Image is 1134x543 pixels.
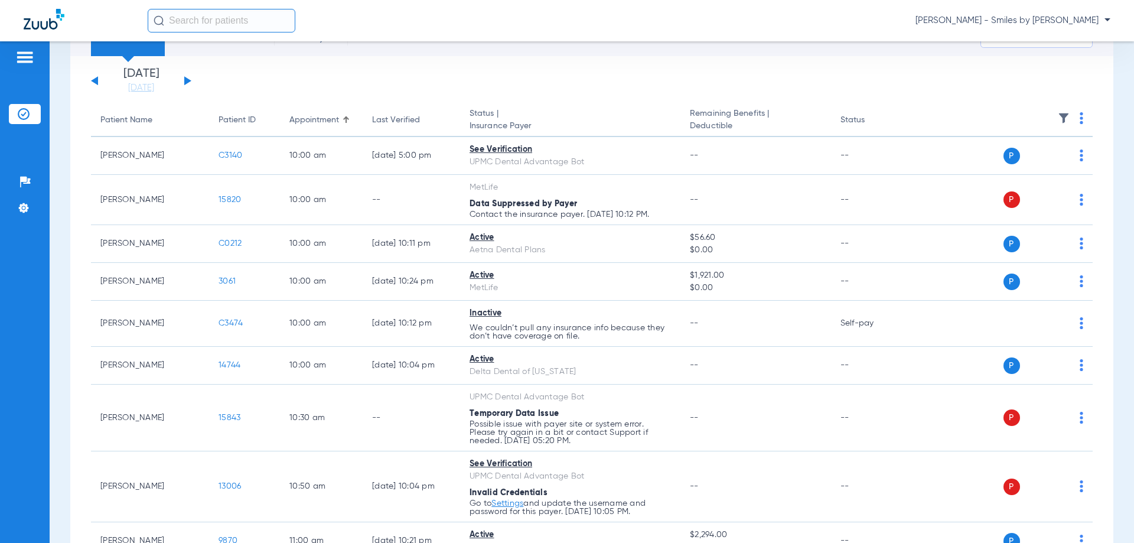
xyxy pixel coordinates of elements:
span: Insurance Payer [470,120,671,132]
div: UPMC Dental Advantage Bot [470,470,671,483]
span: $56.60 [690,232,821,244]
td: [PERSON_NAME] [91,225,209,263]
span: P [1003,274,1020,290]
div: Active [470,269,671,282]
span: Temporary Data Issue [470,409,559,418]
div: Patient Name [100,114,200,126]
span: -- [690,151,699,160]
td: 10:00 AM [280,347,363,385]
td: -- [831,451,911,522]
td: [DATE] 5:00 PM [363,137,460,175]
td: -- [363,175,460,225]
td: -- [831,225,911,263]
img: group-dot-blue.svg [1080,480,1083,492]
span: $2,294.00 [690,529,821,541]
span: Invalid Credentials [470,489,548,497]
div: Delta Dental of [US_STATE] [470,366,671,378]
td: -- [831,175,911,225]
div: Active [470,529,671,541]
span: P [1003,236,1020,252]
span: Data Suppressed by Payer [470,200,577,208]
td: [DATE] 10:24 PM [363,263,460,301]
div: Inactive [470,307,671,320]
span: P [1003,357,1020,374]
td: [PERSON_NAME] [91,347,209,385]
span: C0212 [219,239,242,248]
td: 10:00 AM [280,175,363,225]
p: Go to and update the username and password for this payer. [DATE] 10:05 PM. [470,499,671,516]
a: [DATE] [106,82,177,94]
td: [PERSON_NAME] [91,301,209,347]
span: -- [690,319,699,327]
img: Zuub Logo [24,9,64,30]
span: 13006 [219,482,241,490]
td: [PERSON_NAME] [91,137,209,175]
td: 10:50 AM [280,451,363,522]
td: -- [831,137,911,175]
div: Patient ID [219,114,256,126]
td: [DATE] 10:04 PM [363,451,460,522]
img: group-dot-blue.svg [1080,194,1083,206]
div: Appointment [289,114,353,126]
td: 10:00 AM [280,301,363,347]
span: -- [690,482,699,490]
input: Search for patients [148,9,295,32]
p: We couldn’t pull any insurance info because they don’t have coverage on file. [470,324,671,340]
span: -- [690,414,699,422]
div: See Verification [470,144,671,156]
td: 10:00 AM [280,137,363,175]
p: Contact the insurance payer. [DATE] 10:12 PM. [470,210,671,219]
td: [PERSON_NAME] [91,385,209,451]
span: P [1003,479,1020,495]
img: filter.svg [1058,112,1070,124]
td: [PERSON_NAME] [91,263,209,301]
td: [DATE] 10:11 PM [363,225,460,263]
div: UPMC Dental Advantage Bot [470,391,671,404]
div: Last Verified [372,114,451,126]
td: [DATE] 10:04 PM [363,347,460,385]
p: Possible issue with payer site or system error. Please try again in a bit or contact Support if n... [470,420,671,445]
div: Active [470,232,671,244]
span: [PERSON_NAME] - Smiles by [PERSON_NAME] [915,15,1110,27]
span: 14744 [219,361,240,369]
div: MetLife [470,181,671,194]
img: group-dot-blue.svg [1080,149,1083,161]
span: C3474 [219,319,243,327]
span: C3140 [219,151,242,160]
span: -- [690,361,699,369]
div: See Verification [470,458,671,470]
img: group-dot-blue.svg [1080,412,1083,424]
div: MetLife [470,282,671,294]
img: group-dot-blue.svg [1080,359,1083,371]
a: Settings [491,499,523,508]
td: 10:30 AM [280,385,363,451]
li: [DATE] [106,68,177,94]
span: Deductible [690,120,821,132]
span: $0.00 [690,282,821,294]
td: -- [363,385,460,451]
iframe: Chat Widget [1075,486,1134,543]
img: group-dot-blue.svg [1080,275,1083,287]
img: group-dot-blue.svg [1080,317,1083,329]
td: 10:00 AM [280,225,363,263]
th: Status [831,104,911,137]
div: UPMC Dental Advantage Bot [470,156,671,168]
img: Search Icon [154,15,164,26]
td: [PERSON_NAME] [91,175,209,225]
span: P [1003,148,1020,164]
td: [DATE] 10:12 PM [363,301,460,347]
span: 15843 [219,414,240,422]
td: Self-pay [831,301,911,347]
div: Patient Name [100,114,152,126]
th: Remaining Benefits | [680,104,830,137]
td: -- [831,347,911,385]
div: Patient ID [219,114,271,126]
div: Appointment [289,114,339,126]
td: [PERSON_NAME] [91,451,209,522]
span: P [1003,191,1020,208]
div: Aetna Dental Plans [470,244,671,256]
span: 15820 [219,196,241,204]
td: -- [831,385,911,451]
td: 10:00 AM [280,263,363,301]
